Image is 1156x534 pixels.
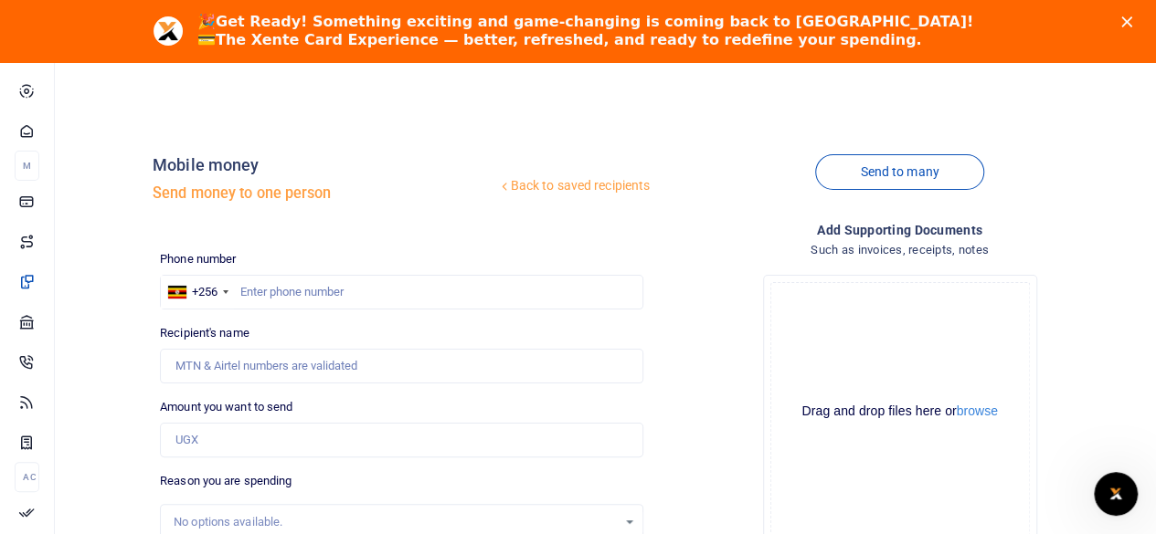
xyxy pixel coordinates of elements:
label: Reason you are spending [160,472,292,490]
li: M [15,151,39,181]
a: Back to saved recipients [497,170,652,203]
div: No options available. [174,513,617,531]
div: 🎉 💳 [197,13,973,49]
div: +256 [192,283,217,301]
h4: Mobile money [153,155,496,175]
button: browse [957,404,998,417]
b: The Xente Card Experience — better, refreshed, and ready to redefine your spending. [216,31,921,48]
input: UGX [160,423,643,457]
h4: Such as invoices, receipts, notes [658,240,1141,260]
h4: Add supporting Documents [658,220,1141,240]
div: Uganda: +256 [161,276,234,309]
div: Close [1121,16,1140,27]
div: Drag and drop files here or [771,403,1029,420]
label: Amount you want to send [160,398,292,416]
img: Profile image for Aceng [154,16,183,46]
iframe: Intercom live chat [1094,472,1138,516]
input: MTN & Airtel numbers are validated [160,349,643,383]
h5: Send money to one person [153,184,496,203]
input: Enter phone number [160,275,643,309]
li: Ac [15,462,39,492]
b: Get Ready! Something exciting and game-changing is coming back to [GEOGRAPHIC_DATA]! [216,13,973,30]
label: Phone number [160,250,236,268]
a: Send to many [815,154,983,190]
label: Recipient's name [160,324,249,342]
